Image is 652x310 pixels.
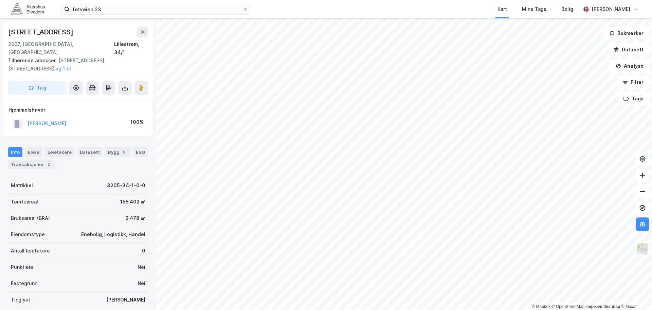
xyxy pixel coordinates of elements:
div: [PERSON_NAME] [106,296,145,304]
div: [STREET_ADDRESS] [8,27,75,37]
div: 155 402 ㎡ [120,198,145,206]
div: [PERSON_NAME] [592,5,630,13]
div: Bruksareal (BRA) [11,214,50,222]
div: Matrikkel [11,181,33,190]
div: Antall leietakere [11,247,50,255]
div: 2 478 ㎡ [126,214,145,222]
div: 6 [121,149,128,156]
div: Tomteareal [11,198,38,206]
div: Hjemmelshaver [8,106,148,114]
div: Bygg [105,147,130,157]
div: Info [8,147,22,157]
div: Nei [138,263,145,271]
div: Eiendomstype [11,230,45,239]
div: Kart [497,5,507,13]
button: Analyse [610,59,649,73]
div: Eiere [25,147,42,157]
div: 100% [130,118,144,126]
button: Datasett [608,43,649,56]
div: Tinglyst [11,296,30,304]
div: Nei [138,279,145,288]
div: ESG [133,147,148,157]
button: Bokmerker [603,27,649,40]
iframe: Chat Widget [618,277,652,310]
span: Tilhørende adresser: [8,58,58,63]
div: 0 [142,247,145,255]
div: 3205-34-1-0-0 [107,181,145,190]
input: Søk på adresse, matrikkel, gårdeiere, leietakere eller personer [70,4,243,14]
button: Tag [8,81,67,95]
button: Filter [617,76,649,89]
div: Punktleie [11,263,33,271]
div: Transaksjoner [8,160,55,169]
div: Enebolig, Logistikk, Handel [81,230,145,239]
div: Mine Tags [522,5,546,13]
a: Mapbox [532,304,550,309]
img: Z [636,242,649,255]
div: Festegrunn [11,279,37,288]
div: Bolig [561,5,573,13]
div: Lillestrøm, 34/1 [114,40,148,56]
div: [STREET_ADDRESS], [STREET_ADDRESS] [8,56,143,73]
div: Kontrollprogram for chat [618,277,652,310]
div: Datasett [77,147,103,157]
button: Tags [618,92,649,105]
a: OpenStreetMap [552,304,585,309]
a: Improve this map [586,304,620,309]
img: akershus-eiendom-logo.9091f326c980b4bce74ccdd9f866810c.svg [11,3,45,15]
div: Leietakere [45,147,74,157]
div: 2007, [GEOGRAPHIC_DATA], [GEOGRAPHIC_DATA] [8,40,114,56]
div: 2 [45,161,52,168]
